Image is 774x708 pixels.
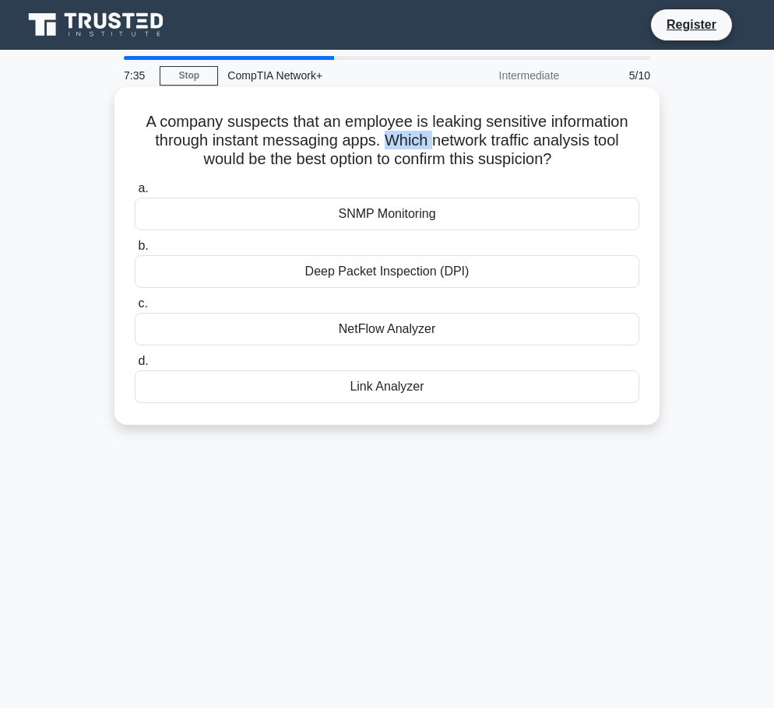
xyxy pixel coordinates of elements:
[135,198,639,230] div: SNMP Monitoring
[160,66,218,86] a: Stop
[657,15,726,34] a: Register
[135,313,639,345] div: NetFlow Analyzer
[114,60,160,91] div: 7:35
[432,60,568,91] div: Intermediate
[135,255,639,288] div: Deep Packet Inspection (DPI)
[138,354,148,367] span: d.
[138,296,147,310] span: c.
[135,370,639,403] div: Link Analyzer
[138,239,148,252] span: b.
[133,112,641,170] h5: A company suspects that an employee is leaking sensitive information through instant messaging ap...
[138,181,148,195] span: a.
[218,60,432,91] div: CompTIA Network+
[568,60,660,91] div: 5/10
